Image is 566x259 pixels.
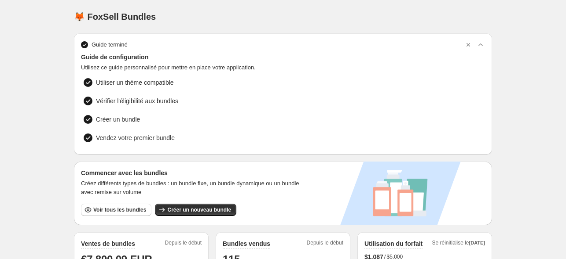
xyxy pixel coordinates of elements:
[364,239,423,248] h2: Utilisation du forfait
[307,239,343,249] span: Depuis le début
[81,53,485,61] span: Guide de configuration
[81,63,485,72] span: Utilisez ce guide personnalisé pour mettre en place votre application.
[96,78,174,87] span: Utiliser un thème compatible
[432,239,485,249] span: Se réinitialise le
[81,179,310,197] span: Créez différents types de bundles : un bundle fixe, un bundle dynamique ou un bundle avec remise ...
[74,11,156,22] h1: 🦊 FoxSell Bundles
[96,97,178,105] span: Vérifier l'éligibilité aux bundles
[93,206,146,213] span: Voir tous les bundles
[96,115,140,124] span: Créer un bundle
[223,239,270,248] h2: Bundles vendus
[469,240,485,245] span: [DATE]
[165,239,202,249] span: Depuis le début
[92,40,128,49] span: Guide terminé
[167,206,231,213] span: Créer un nouveau bundle
[81,169,310,177] h3: Commencer avec les bundles
[81,204,151,216] button: Voir tous les bundles
[155,204,236,216] button: Créer un nouveau bundle
[81,239,135,248] h2: Ventes de bundles
[96,133,175,142] span: Vendez votre premier bundle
